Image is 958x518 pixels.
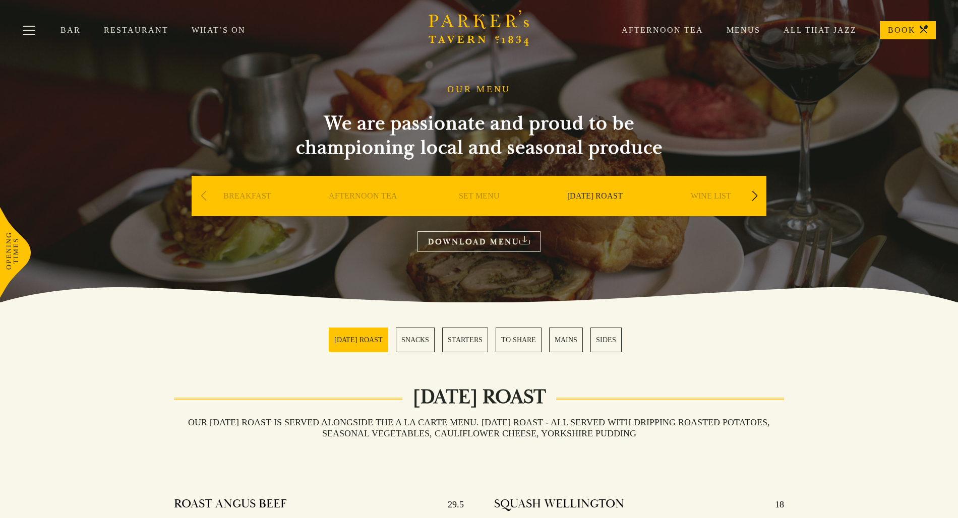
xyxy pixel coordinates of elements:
h2: We are passionate and proud to be championing local and seasonal produce [277,111,681,160]
h4: SQUASH WELLINGTON [494,496,624,512]
a: 1 / 6 [329,328,388,352]
h3: Our [DATE] roast is served alongside the A La Carte menu. [DATE] ROAST - All served with dripping... [174,417,784,439]
a: DOWNLOAD MENU [417,231,541,252]
h2: [DATE] ROAST [402,385,556,409]
div: 4 / 9 [540,176,650,246]
h1: OUR MENU [447,84,511,95]
a: WINE LIST [691,191,731,231]
a: 2 / 6 [396,328,435,352]
a: 6 / 6 [590,328,622,352]
div: 5 / 9 [655,176,766,246]
div: 3 / 9 [424,176,534,246]
a: 5 / 6 [549,328,583,352]
a: BREAKFAST [223,191,271,231]
a: AFTERNOON TEA [329,191,397,231]
a: 4 / 6 [496,328,542,352]
a: [DATE] ROAST [567,191,623,231]
p: 29.5 [438,496,464,512]
div: Next slide [748,185,761,207]
div: Previous slide [197,185,210,207]
p: 18 [765,496,784,512]
div: 2 / 9 [308,176,418,246]
h4: ROAST ANGUS BEEF [174,496,287,512]
a: 3 / 6 [442,328,488,352]
a: SET MENU [459,191,500,231]
div: 1 / 9 [192,176,303,246]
